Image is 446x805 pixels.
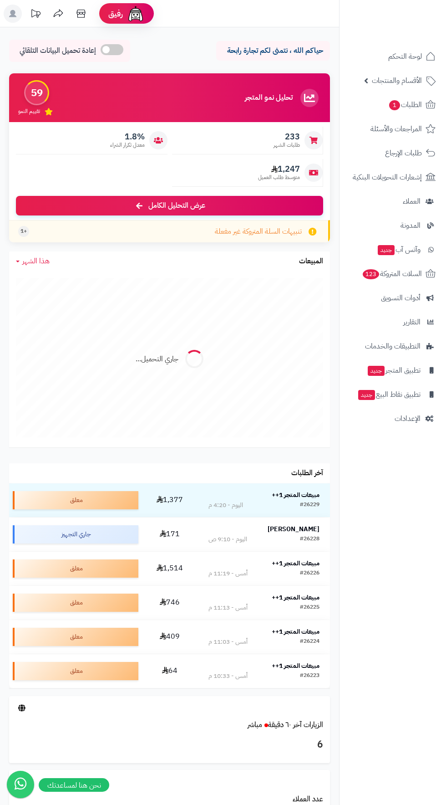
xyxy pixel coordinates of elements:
[223,46,323,56] p: حياكم الله ، نتمنى لكم تجارة رابحة
[403,316,421,328] span: التقارير
[22,256,50,267] span: هذا الشهر
[370,123,422,135] span: المراجعات والأسئلة
[142,586,198,620] td: 746
[345,142,441,164] a: طلبات الإرجاع
[300,569,319,578] div: #26226
[272,559,319,568] strong: مبيعات المتجر 1++
[389,100,400,110] span: 1
[208,603,248,612] div: أمس - 11:13 م
[345,287,441,309] a: أدوات التسويق
[142,483,198,517] td: 1,377
[13,628,138,646] div: معلق
[291,469,323,477] h3: آخر الطلبات
[372,74,422,87] span: الأقسام والمنتجات
[274,132,300,142] span: 233
[300,637,319,646] div: #26224
[248,719,323,730] a: الزيارات آخر ٦٠ دقيقةمباشر
[353,171,422,184] span: إشعارات التحويلات البنكية
[20,46,96,56] span: إعادة تحميل البيانات التلقائي
[13,525,138,544] div: جاري التجهيز
[272,490,319,500] strong: مبيعات المتجر 1++
[385,147,422,159] span: طلبات الإرجاع
[345,263,441,285] a: السلات المتروكة123
[367,364,421,377] span: تطبيق المتجر
[13,662,138,680] div: معلق
[108,8,123,19] span: رفيق
[388,50,422,63] span: لوحة التحكم
[293,794,323,805] a: عدد العملاء
[345,118,441,140] a: المراجعات والأسئلة
[363,269,379,279] span: 123
[345,94,441,116] a: الطلبات1
[258,174,300,181] span: متوسط طلب العميل
[395,412,421,425] span: الإعدادات
[345,215,441,236] a: المدونة
[299,257,323,266] h3: المبيعات
[300,535,319,544] div: #26228
[357,388,421,401] span: تطبيق نقاط البيع
[16,737,323,753] h3: 6
[345,190,441,212] a: العملاء
[345,311,441,333] a: التقارير
[345,46,441,67] a: لوحة التحكم
[148,200,205,211] span: عرض التحليل الكامل
[378,245,395,255] span: جديد
[245,94,293,102] h3: تحليل نمو المتجر
[345,335,441,357] a: التطبيقات والخدمات
[345,408,441,430] a: الإعدادات
[403,195,421,208] span: العملاء
[345,239,441,261] a: وآتس آبجديد
[18,108,40,115] span: تقييم النمو
[345,384,441,405] a: تطبيق نقاط البيعجديد
[384,7,437,26] img: logo-2.png
[208,501,243,510] div: اليوم - 4:20 م
[13,594,138,612] div: معلق
[248,719,262,730] small: مباشر
[208,535,247,544] div: اليوم - 9:10 ص
[345,359,441,381] a: تطبيق المتجرجديد
[272,593,319,602] strong: مبيعات المتجر 1++
[208,672,248,681] div: أمس - 10:33 م
[208,569,248,578] div: أمس - 11:19 م
[16,256,50,267] a: هذا الشهر
[16,196,323,215] a: عرض التحليل الكامل
[400,219,421,232] span: المدونة
[377,243,421,256] span: وآتس آب
[110,141,145,149] span: معدل تكرار الشراء
[258,164,300,174] span: 1,247
[142,654,198,688] td: 64
[208,637,248,646] div: أمس - 11:03 م
[362,267,422,280] span: السلات المتروكة
[358,390,375,400] span: جديد
[300,603,319,612] div: #26225
[24,5,47,25] a: تحديثات المنصة
[345,166,441,188] a: إشعارات التحويلات البنكية
[127,5,145,23] img: ai-face.png
[365,340,421,353] span: التطبيقات والخدمات
[142,620,198,654] td: 409
[20,227,27,235] span: +1
[381,292,421,304] span: أدوات التسويق
[215,226,302,237] span: تنبيهات السلة المتروكة غير مفعلة
[268,524,319,534] strong: [PERSON_NAME]
[368,366,385,376] span: جديد
[300,672,319,681] div: #26223
[388,98,422,111] span: الطلبات
[300,501,319,510] div: #26229
[13,559,138,578] div: معلق
[272,627,319,636] strong: مبيعات المتجر 1++
[110,132,145,142] span: 1.8%
[142,552,198,585] td: 1,514
[142,518,198,551] td: 171
[136,354,178,364] div: جاري التحميل...
[272,661,319,671] strong: مبيعات المتجر 1++
[274,141,300,149] span: طلبات الشهر
[13,491,138,509] div: معلق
